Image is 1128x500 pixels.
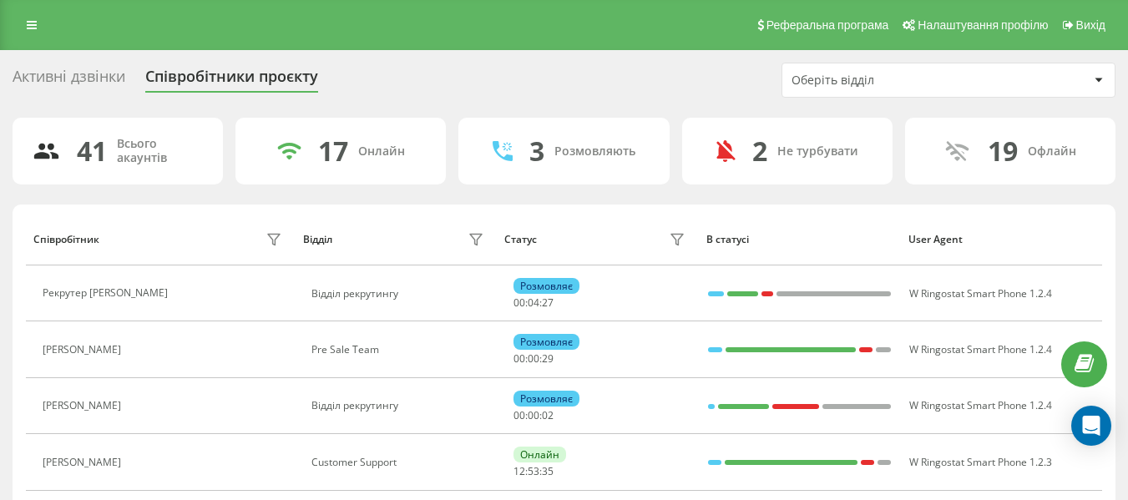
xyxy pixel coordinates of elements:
div: Відділ рекрутингу [311,288,488,300]
span: Вихід [1076,18,1105,32]
span: W Ringostat Smart Phone 1.2.3 [909,455,1052,469]
span: 00 [513,351,525,366]
div: 41 [77,135,107,167]
span: Реферальна програма [766,18,889,32]
span: 27 [542,295,554,310]
div: [PERSON_NAME] [43,344,125,356]
div: : : [513,410,554,422]
div: Всього акаунтів [117,137,203,165]
span: W Ringostat Smart Phone 1.2.4 [909,286,1052,301]
span: 00 [528,408,539,422]
div: Розмовляє [513,278,579,294]
span: 29 [542,351,554,366]
div: Pre Sale Team [311,344,488,356]
span: 35 [542,464,554,478]
div: [PERSON_NAME] [43,457,125,468]
div: Розмовляє [513,334,579,350]
div: 17 [318,135,348,167]
div: Customer Support [311,457,488,468]
span: 00 [513,295,525,310]
div: 2 [752,135,767,167]
span: 53 [528,464,539,478]
span: 04 [528,295,539,310]
div: Онлайн [513,447,566,462]
div: Співробітник [33,234,99,245]
div: Розмовляють [554,144,635,159]
div: В статусі [706,234,893,245]
div: Відділ рекрутингу [311,400,488,412]
div: Не турбувати [777,144,858,159]
span: W Ringostat Smart Phone 1.2.4 [909,398,1052,412]
span: 00 [513,408,525,422]
div: Онлайн [358,144,405,159]
div: : : [513,297,554,309]
div: Рекрутер [PERSON_NAME] [43,287,172,299]
div: [PERSON_NAME] [43,400,125,412]
div: Оберіть відділ [792,73,991,88]
div: User Agent [908,234,1095,245]
div: Відділ [303,234,332,245]
div: : : [513,353,554,365]
div: 3 [529,135,544,167]
div: Офлайн [1028,144,1076,159]
div: Активні дзвінки [13,68,125,93]
span: Налаштування профілю [918,18,1048,32]
div: Open Intercom Messenger [1071,406,1111,446]
div: Статус [504,234,537,245]
div: Розмовляє [513,391,579,407]
span: W Ringostat Smart Phone 1.2.4 [909,342,1052,356]
div: : : [513,466,554,477]
span: 02 [542,408,554,422]
div: 19 [988,135,1018,167]
span: 12 [513,464,525,478]
span: 00 [528,351,539,366]
div: Співробітники проєкту [145,68,318,93]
